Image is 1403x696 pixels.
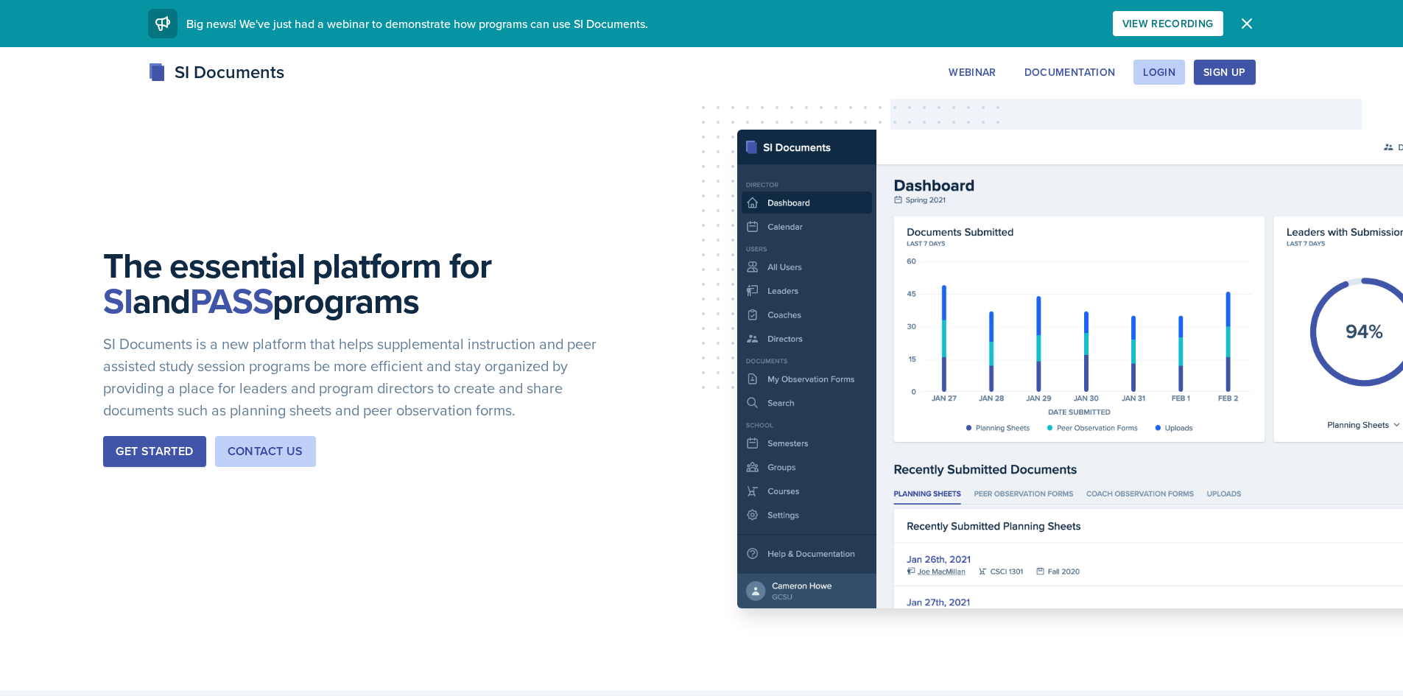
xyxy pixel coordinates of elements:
div: Sign Up [1203,66,1245,78]
div: Get Started [116,443,193,460]
button: Contact Us [215,436,316,467]
div: SI Documents [148,59,284,85]
button: Documentation [1015,60,1125,85]
button: Sign Up [1194,60,1255,85]
div: Webinar [949,66,996,78]
div: Login [1143,66,1175,78]
button: Get Started [103,436,205,467]
button: Login [1133,60,1185,85]
div: Documentation [1024,66,1116,78]
div: Contact Us [228,443,303,460]
button: View Recording [1113,11,1223,36]
div: View Recording [1122,18,1214,29]
button: Webinar [939,60,1005,85]
span: Big news! We've just had a webinar to demonstrate how programs can use SI Documents. [186,15,648,32]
